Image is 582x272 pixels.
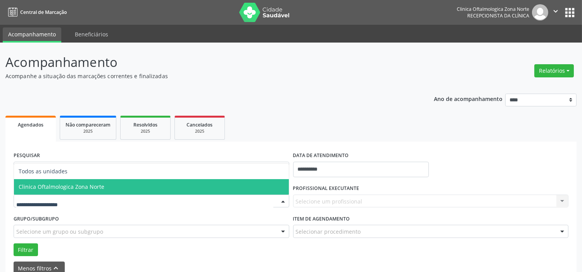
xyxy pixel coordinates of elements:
[293,213,350,225] label: Item de agendamento
[5,53,405,72] p: Acompanhamento
[69,27,114,41] a: Beneficiários
[14,150,40,162] label: PESQUISAR
[18,121,43,128] span: Agendados
[551,7,560,15] i: 
[126,128,165,134] div: 2025
[66,128,111,134] div: 2025
[434,94,503,103] p: Ano de acompanhamento
[5,6,67,19] a: Central de Marcação
[133,121,157,128] span: Resolvidos
[563,6,577,19] button: apps
[293,183,359,195] label: PROFISSIONAL EXECUTANTE
[66,121,111,128] span: Não compareceram
[296,228,361,236] span: Selecionar procedimento
[14,213,59,225] label: Grupo/Subgrupo
[532,4,548,21] img: img
[293,150,349,162] label: DATA DE ATENDIMENTO
[187,121,213,128] span: Cancelados
[5,72,405,80] p: Acompanhe a situação das marcações correntes e finalizadas
[457,6,529,12] div: Clinica Oftalmologica Zona Norte
[3,27,61,43] a: Acompanhamento
[467,12,529,19] span: Recepcionista da clínica
[16,228,103,236] span: Selecione um grupo ou subgrupo
[548,4,563,21] button: 
[534,64,574,77] button: Relatórios
[14,243,38,257] button: Filtrar
[180,128,219,134] div: 2025
[20,9,67,15] span: Central de Marcação
[19,168,67,175] span: Todos as unidades
[19,183,104,190] span: Clinica Oftalmologica Zona Norte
